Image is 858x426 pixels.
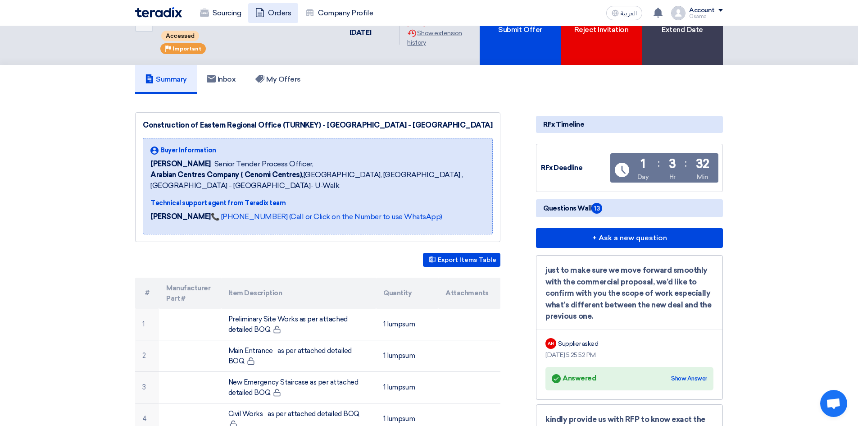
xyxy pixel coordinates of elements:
span: Buyer Information [160,146,216,155]
span: Senior Tender Process Officer, [214,159,313,169]
div: : [685,155,687,171]
img: Teradix logo [135,7,182,18]
div: Osama [689,14,723,19]
div: [DATE] [350,27,393,38]
span: 13 [591,203,602,214]
td: 1 lumpsum [376,309,438,340]
span: [PERSON_NAME] [150,159,211,169]
div: : [658,155,660,171]
div: RFx Timeline [536,116,723,133]
div: Hr [669,172,676,182]
td: 1 lumpsum [376,340,438,372]
a: Sourcing [193,3,248,23]
a: Inbox [197,65,246,94]
th: Manufacturer Part # [159,278,221,309]
div: Min [697,172,708,182]
div: Show extension history [407,28,472,47]
div: RFx Deadline [541,163,608,173]
button: العربية [606,6,642,20]
div: 1 [640,158,645,170]
a: Open chat [820,390,847,417]
h5: My Offers [255,75,301,84]
h5: Inbox [207,75,236,84]
a: Company Profile [298,3,380,23]
span: العربية [621,10,637,17]
div: Account [689,7,715,14]
th: # [135,278,159,309]
a: Orders [248,3,298,23]
button: Export Items Table [423,253,500,267]
div: just to make sure we move forward smoothly with the commercial proposal, we’d like to confirm wit... [545,265,713,322]
span: [GEOGRAPHIC_DATA], [GEOGRAPHIC_DATA] ,[GEOGRAPHIC_DATA] - [GEOGRAPHIC_DATA]- U-Walk [150,169,485,191]
div: AH [545,338,556,349]
td: 2 [135,340,159,372]
td: 1 [135,309,159,340]
span: Accessed [161,31,199,41]
div: 32 [696,158,709,170]
img: profile_test.png [671,6,685,20]
td: Preliminary Site Works as per attached detailed BOQ [221,309,377,340]
td: Main Entrance as per attached detailed BOQ [221,340,377,372]
strong: [PERSON_NAME] [150,212,211,221]
h5: Summary [145,75,187,84]
button: + Ask a new question [536,228,723,248]
th: Attachments [438,278,500,309]
span: Important [173,46,201,52]
a: My Offers [245,65,311,94]
th: Quantity [376,278,438,309]
a: Summary [135,65,197,94]
div: [DATE] 5:25:52 PM [545,350,713,360]
div: 3 [669,158,676,170]
div: Answered [552,372,596,385]
td: 3 [135,372,159,403]
div: Construction of Eastern Regional Office (TURNKEY) - [GEOGRAPHIC_DATA] - [GEOGRAPHIC_DATA] [143,120,493,131]
td: New Emergency Staircase as per attached detailed BOQ [221,372,377,403]
th: Item Description [221,278,377,309]
span: Questions Wall [543,203,602,214]
div: Day [637,172,649,182]
td: 1 lumpsum [376,372,438,403]
b: Arabian Centres Company ( Cenomi Centres), [150,170,304,179]
div: Technical support agent from Teradix team [150,198,485,208]
div: Supplier asked [558,339,598,348]
a: 📞 [PHONE_NUMBER] (Call or Click on the Number to use WhatsApp) [211,212,442,221]
div: Show Answer [671,374,707,383]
